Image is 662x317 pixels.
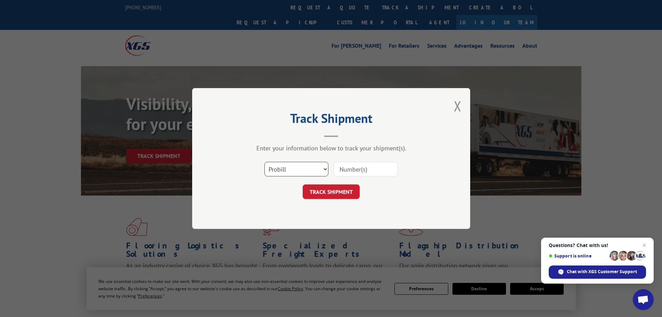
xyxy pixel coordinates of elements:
[334,162,398,176] input: Number(s)
[633,289,654,310] div: Open chat
[549,253,607,259] span: Support is online
[549,243,646,248] span: Questions? Chat with us!
[454,97,461,115] button: Close modal
[227,113,435,127] h2: Track Shipment
[640,241,648,249] span: Close chat
[227,144,435,152] div: Enter your information below to track your shipment(s).
[303,184,360,199] button: TRACK SHIPMENT
[567,269,637,275] span: Chat with XGS Customer Support
[549,266,646,279] div: Chat with XGS Customer Support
